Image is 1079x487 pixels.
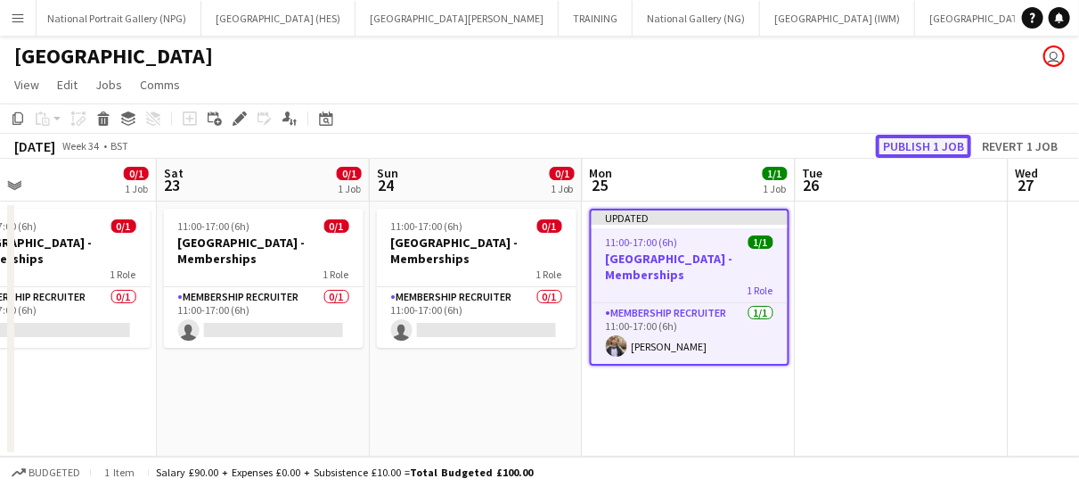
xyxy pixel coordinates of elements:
[800,175,823,195] span: 26
[592,210,788,225] div: Updated
[377,235,576,267] h3: [GEOGRAPHIC_DATA] - Memberships
[164,235,364,267] h3: [GEOGRAPHIC_DATA] - Memberships
[876,135,971,158] button: Publish 1 job
[88,73,129,96] a: Jobs
[763,167,788,180] span: 1/1
[140,77,180,93] span: Comms
[156,466,533,479] div: Salary £90.00 + Expenses £0.00 + Subsistence £10.00 =
[124,167,149,180] span: 0/1
[536,268,562,281] span: 1 Role
[606,235,678,249] span: 11:00-17:00 (6h)
[592,251,788,283] h3: [GEOGRAPHIC_DATA] - Memberships
[110,268,136,281] span: 1 Role
[748,284,773,297] span: 1 Role
[1016,165,1039,181] span: Wed
[95,77,122,93] span: Jobs
[975,135,1065,158] button: Revert 1 job
[14,77,39,93] span: View
[587,175,613,195] span: 25
[7,73,46,96] a: View
[590,209,789,366] app-job-card: Updated11:00-17:00 (6h)1/1[GEOGRAPHIC_DATA] - Memberships1 RoleMembership Recruiter1/111:00-17:00...
[50,73,85,96] a: Edit
[9,463,83,483] button: Budgeted
[164,209,364,348] app-job-card: 11:00-17:00 (6h)0/1[GEOGRAPHIC_DATA] - Memberships1 RoleMembership Recruiter0/111:00-17:00 (6h)
[33,1,201,36] button: National Portrait Gallery (NPG)
[760,1,915,36] button: [GEOGRAPHIC_DATA] (IWM)
[377,287,576,348] app-card-role: Membership Recruiter0/111:00-17:00 (6h)
[356,1,559,36] button: [GEOGRAPHIC_DATA][PERSON_NAME]
[338,182,361,195] div: 1 Job
[14,137,55,155] div: [DATE]
[633,1,760,36] button: National Gallery (NG)
[161,175,184,195] span: 23
[125,182,148,195] div: 1 Job
[410,466,533,479] span: Total Budgeted £100.00
[29,466,80,479] span: Budgeted
[110,139,128,153] div: BST
[14,43,213,70] h1: [GEOGRAPHIC_DATA]
[377,165,398,181] span: Sun
[111,219,136,233] span: 0/1
[178,219,250,233] span: 11:00-17:00 (6h)
[537,219,562,233] span: 0/1
[551,182,574,195] div: 1 Job
[59,139,103,153] span: Week 34
[592,303,788,364] app-card-role: Membership Recruiter1/111:00-17:00 (6h)[PERSON_NAME]
[324,219,349,233] span: 0/1
[391,219,463,233] span: 11:00-17:00 (6h)
[133,73,187,96] a: Comms
[764,182,787,195] div: 1 Job
[164,287,364,348] app-card-role: Membership Recruiter0/111:00-17:00 (6h)
[559,1,633,36] button: TRAINING
[337,167,362,180] span: 0/1
[164,165,184,181] span: Sat
[377,209,576,348] app-job-card: 11:00-17:00 (6h)0/1[GEOGRAPHIC_DATA] - Memberships1 RoleMembership Recruiter0/111:00-17:00 (6h)
[748,235,773,249] span: 1/1
[201,1,356,36] button: [GEOGRAPHIC_DATA] (HES)
[1043,45,1065,67] app-user-avatar: Claudia Lewis
[98,466,141,479] span: 1 item
[803,165,823,181] span: Tue
[1013,175,1039,195] span: 27
[374,175,398,195] span: 24
[550,167,575,180] span: 0/1
[323,268,349,281] span: 1 Role
[57,77,78,93] span: Edit
[915,1,1077,36] button: [GEOGRAPHIC_DATA] On Site
[590,165,613,181] span: Mon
